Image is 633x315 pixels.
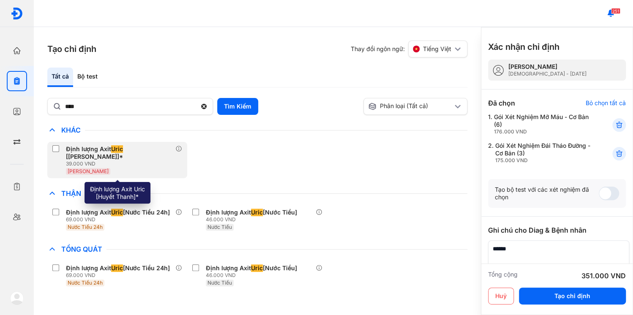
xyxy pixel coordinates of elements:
div: Tất cả [47,68,73,87]
div: Định lượng Axit [Nước Tiểu] [206,264,297,272]
div: [PERSON_NAME] [508,63,587,71]
span: Nước Tiểu [207,224,232,230]
h3: Xác nhận chỉ định [488,41,559,53]
span: Uric [111,209,123,216]
span: Tiếng Việt [423,45,451,53]
div: 46.000 VND [206,272,300,279]
span: Nước Tiểu [207,280,232,286]
div: Đã chọn [488,98,515,108]
span: Khác [57,126,85,134]
div: 69.000 VND [66,272,173,279]
div: [DEMOGRAPHIC_DATA] - [DATE] [508,71,587,77]
button: Huỷ [488,288,514,304]
span: Uric [111,264,123,272]
div: Tổng cộng [488,271,518,281]
div: Định lượng Axit [Nước Tiểu] [206,209,297,216]
div: Gói Xét Nghiệm Mỡ Máu - Cơ Bản (6) [494,113,592,135]
div: Phân loại (Tất cả) [368,102,453,111]
span: Nước Tiểu 24h [68,280,103,286]
div: 175.000 VND [495,157,592,164]
div: Bộ test [73,68,102,87]
div: 69.000 VND [66,216,173,223]
div: Gói Xét Nghiệm Đái Tháo Đường - Cơ Bản (3) [495,142,592,164]
div: 39.000 VND [66,160,175,167]
div: 46.000 VND [206,216,300,223]
button: Tạo chỉ định [519,288,626,304]
div: 1. [488,113,592,135]
span: Thận [57,189,85,198]
div: Định lượng Axit [Nước Tiểu 24h] [66,264,170,272]
div: Bỏ chọn tất cả [586,99,626,107]
span: Tổng Quát [57,245,106,253]
img: logo [11,7,23,20]
h3: Tạo chỉ định [47,43,96,55]
span: 251 [611,8,620,14]
div: Định lượng Axit [Nước Tiểu 24h] [66,209,170,216]
div: 176.000 VND [494,128,592,135]
div: 351.000 VND [581,271,626,281]
button: Tìm Kiếm [217,98,258,115]
div: Tạo bộ test với các xét nghiệm đã chọn [495,186,599,201]
span: Uric [251,209,263,216]
div: Ghi chú cho Diag & Bệnh nhân [488,225,626,235]
img: logo [10,291,24,305]
div: Định lượng Axit [[PERSON_NAME]]* [66,145,172,160]
span: Uric [251,264,263,272]
span: Nước Tiểu 24h [68,224,103,230]
div: 2. [488,142,592,164]
span: Uric [111,145,123,153]
span: [PERSON_NAME] [68,168,109,174]
div: Thay đổi ngôn ngữ: [351,41,467,57]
